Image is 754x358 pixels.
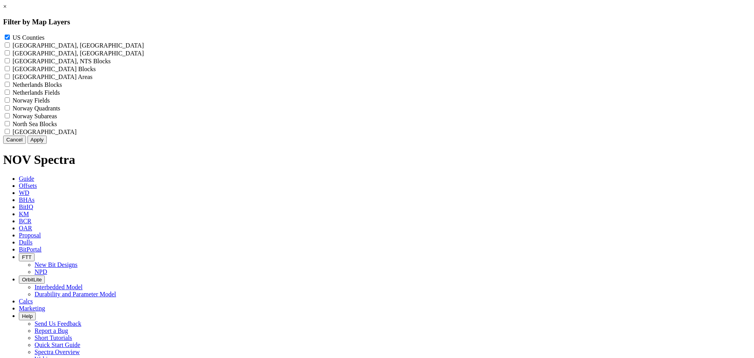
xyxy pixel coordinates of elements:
[22,313,33,319] span: Help
[19,182,37,189] span: Offsets
[19,239,33,246] span: Dulls
[13,89,60,96] label: Netherlands Fields
[35,320,81,327] a: Send Us Feedback
[19,305,45,312] span: Marketing
[19,218,31,224] span: BCR
[19,246,42,253] span: BitPortal
[35,284,82,290] a: Interbedded Model
[35,327,68,334] a: Report a Bug
[13,73,93,80] label: [GEOGRAPHIC_DATA] Areas
[35,291,116,297] a: Durability and Parameter Model
[13,129,77,135] label: [GEOGRAPHIC_DATA]
[13,121,57,127] label: North Sea Blocks
[13,58,111,64] label: [GEOGRAPHIC_DATA], NTS Blocks
[3,136,26,144] button: Cancel
[13,42,144,49] label: [GEOGRAPHIC_DATA], [GEOGRAPHIC_DATA]
[35,334,72,341] a: Short Tutorials
[13,113,57,119] label: Norway Subareas
[19,196,35,203] span: BHAs
[19,204,33,210] span: BitIQ
[3,18,751,26] h3: Filter by Map Layers
[19,225,32,231] span: OAR
[19,232,41,239] span: Proposal
[13,81,62,88] label: Netherlands Blocks
[3,3,7,10] a: ×
[27,136,47,144] button: Apply
[35,261,77,268] a: New Bit Designs
[19,298,33,305] span: Calcs
[19,189,29,196] span: WD
[22,277,42,283] span: OrbitLite
[13,34,44,41] label: US Counties
[19,175,34,182] span: Guide
[22,254,31,260] span: FTT
[3,152,751,167] h1: NOV Spectra
[13,66,96,72] label: [GEOGRAPHIC_DATA] Blocks
[13,97,50,104] label: Norway Fields
[19,211,29,217] span: KM
[35,268,47,275] a: NPD
[35,341,80,348] a: Quick Start Guide
[13,105,60,112] label: Norway Quadrants
[35,349,80,355] a: Spectra Overview
[13,50,144,57] label: [GEOGRAPHIC_DATA], [GEOGRAPHIC_DATA]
